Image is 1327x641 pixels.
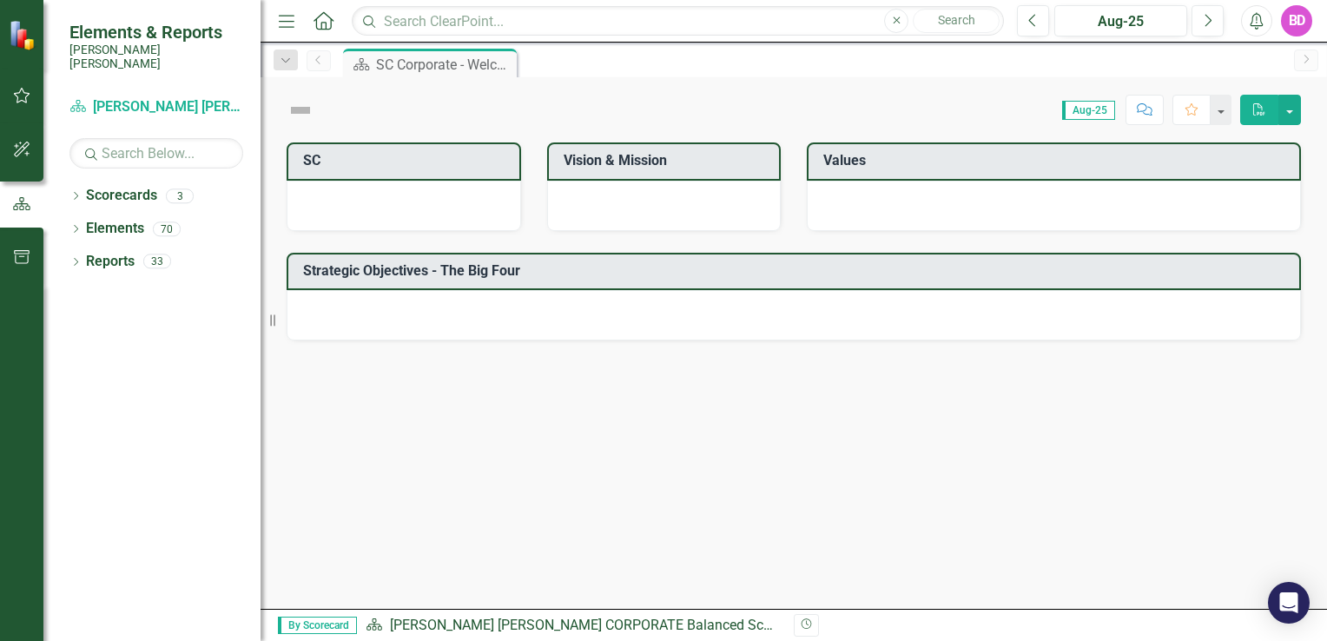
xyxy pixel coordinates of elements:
div: Open Intercom Messenger [1268,582,1310,624]
span: Aug-25 [1062,101,1115,120]
h3: Vision & Mission [564,153,771,169]
div: 33 [143,254,171,269]
img: Not Defined [287,96,314,124]
button: Search [913,9,1000,33]
small: [PERSON_NAME] [PERSON_NAME] [69,43,243,71]
span: By Scorecard [278,617,357,634]
div: SC Corporate - Welcome to ClearPoint [376,54,512,76]
button: Aug-25 [1054,5,1187,36]
h3: Strategic Objectives - The Big Four [303,263,1291,279]
span: Elements & Reports [69,22,243,43]
h3: SC [303,153,511,169]
a: [PERSON_NAME] [PERSON_NAME] CORPORATE Balanced Scorecard [69,97,243,117]
div: 70 [153,221,181,236]
input: Search ClearPoint... [352,6,1004,36]
h3: Values [823,153,1291,169]
div: » [366,616,781,636]
img: ClearPoint Strategy [9,19,40,50]
a: Reports [86,252,135,272]
input: Search Below... [69,138,243,169]
span: Search [938,13,975,27]
a: [PERSON_NAME] [PERSON_NAME] CORPORATE Balanced Scorecard [390,617,809,633]
div: Aug-25 [1060,11,1181,32]
a: Scorecards [86,186,157,206]
button: BD [1281,5,1312,36]
a: Elements [86,219,144,239]
div: 3 [166,188,194,203]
